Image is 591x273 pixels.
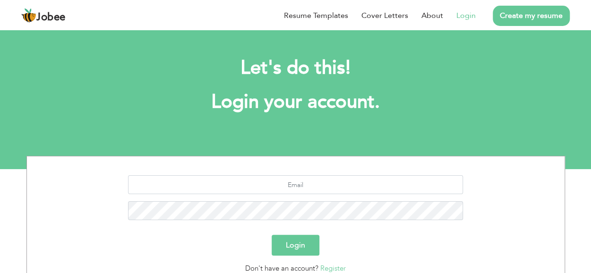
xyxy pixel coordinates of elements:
[41,56,551,80] h2: Let's do this!
[245,264,318,273] span: Don't have an account?
[128,175,463,194] input: Email
[421,10,443,21] a: About
[320,264,346,273] a: Register
[41,90,551,114] h1: Login your account.
[21,8,66,23] a: Jobee
[456,10,476,21] a: Login
[21,8,36,23] img: jobee.io
[272,235,319,256] button: Login
[493,6,570,26] a: Create my resume
[361,10,408,21] a: Cover Letters
[284,10,348,21] a: Resume Templates
[36,12,66,23] span: Jobee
